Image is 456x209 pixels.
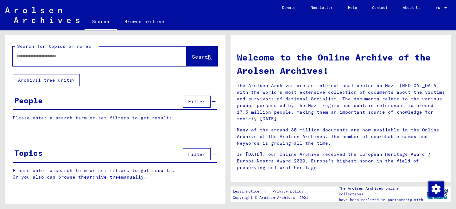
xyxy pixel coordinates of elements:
p: Many of the around 30 million documents are now available in the Online Archive of the Arolsen Ar... [237,127,445,147]
a: Privacy policy [267,188,311,195]
div: People [14,95,43,106]
mat-label: Search for topics or names [17,43,91,49]
div: | [233,188,311,195]
p: In [DATE], our Online Archive received the European Heritage Award / Europa Nostra Award 2020, Eu... [237,151,445,171]
p: The Arolsen Archives are an international center on Nazi [MEDICAL_DATA] with the world’s most ext... [237,82,445,122]
img: Arolsen_neg.svg [5,7,79,23]
h1: Welcome to the Online Archive of the Arolsen Archives! [237,51,445,77]
button: Archival tree units [13,74,80,86]
mat-select-trigger: EN [436,5,440,10]
span: Filter [188,151,205,157]
img: Zustimmung ändern [428,181,444,197]
p: Copyright © Arolsen Archives, 2021 [233,195,311,200]
img: yv_logo.png [426,186,449,202]
p: have been realized in partnership with [339,197,424,203]
button: Filter [183,148,211,160]
p: The Arolsen Archives online collections [339,186,424,197]
a: archive tree [87,174,121,180]
button: Filter [183,96,211,108]
p: Please enter a search term or set filters to get results. [13,115,217,121]
button: Search [187,47,218,66]
a: Search [85,14,117,30]
span: Search [192,54,211,60]
p: Please enter a search term or set filters to get results. Or you also can browse the manually. [13,167,218,180]
span: Filter [188,99,205,104]
div: Topics [14,147,43,159]
a: Browse archive [117,14,172,29]
a: Legal notice [233,188,264,195]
